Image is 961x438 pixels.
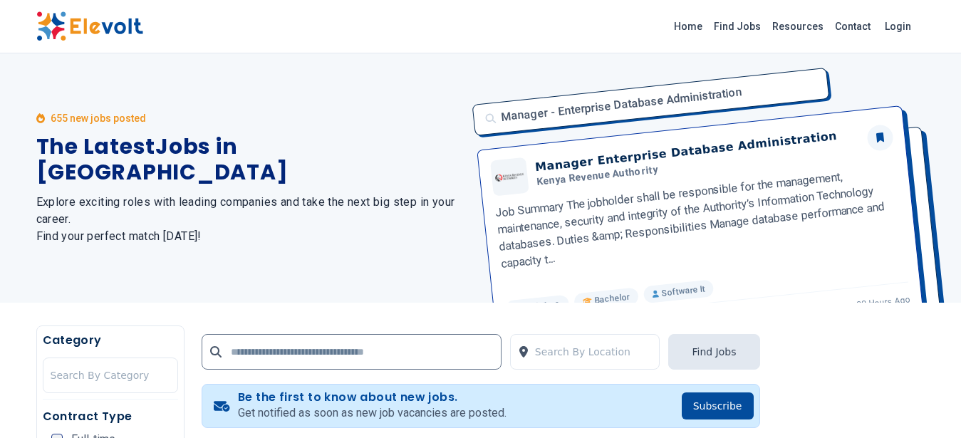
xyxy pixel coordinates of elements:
[668,334,759,370] button: Find Jobs
[682,392,754,419] button: Subscribe
[238,390,507,405] h4: Be the first to know about new jobs.
[238,405,507,422] p: Get notified as soon as new job vacancies are posted.
[829,15,876,38] a: Contact
[767,15,829,38] a: Resources
[36,134,464,185] h1: The Latest Jobs in [GEOGRAPHIC_DATA]
[708,15,767,38] a: Find Jobs
[876,12,920,41] a: Login
[36,11,143,41] img: Elevolt
[51,111,146,125] p: 655 new jobs posted
[43,332,178,349] h5: Category
[668,15,708,38] a: Home
[36,194,464,245] h2: Explore exciting roles with leading companies and take the next big step in your career. Find you...
[43,408,178,425] h5: Contract Type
